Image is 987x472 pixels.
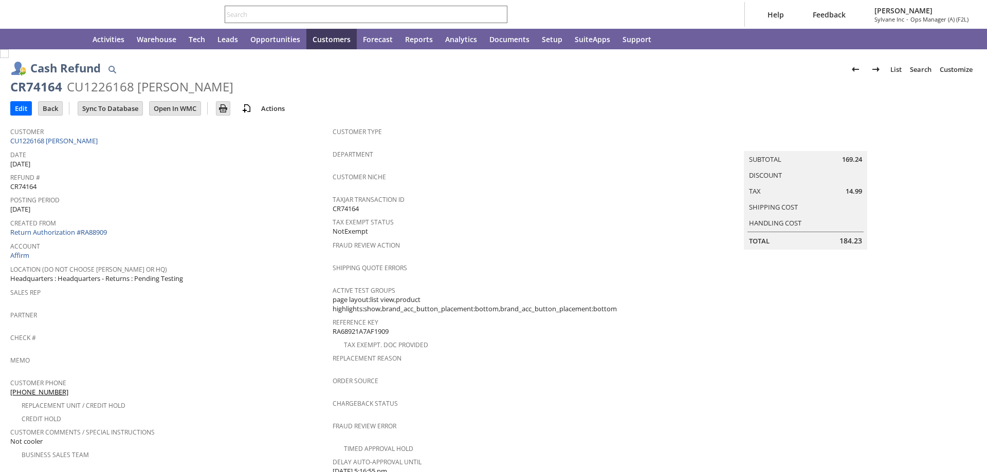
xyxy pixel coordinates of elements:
span: 169.24 [842,155,862,164]
a: Posting Period [10,196,60,204]
a: Shipping Cost [749,202,798,212]
div: CU1226168 [PERSON_NAME] [67,79,233,95]
span: 14.99 [846,186,862,196]
span: 184.23 [839,236,862,246]
a: Opportunities [244,29,306,49]
a: Handling Cost [749,218,801,228]
a: Documents [483,29,536,49]
a: Discount [749,171,782,180]
span: Leads [217,34,238,44]
a: [PHONE_NUMBER] [10,387,68,397]
a: Delay Auto-Approval Until [333,458,422,466]
a: Created From [10,219,56,228]
span: Documents [489,34,529,44]
a: Fraud Review Error [333,422,396,430]
svg: Home [68,33,80,45]
caption: Summary [744,135,867,151]
span: Customers [313,34,351,44]
span: SuiteApps [575,34,610,44]
a: Tax [749,186,761,196]
a: Replacement reason [333,354,401,363]
svg: Shortcuts [43,33,56,45]
a: Reports [399,29,439,49]
a: Warehouse [131,29,182,49]
img: Next [870,63,882,75]
a: Department [333,150,373,159]
a: Shipping Quote Errors [333,263,407,272]
a: Customers [306,29,357,49]
span: Feedback [813,10,846,20]
a: Memo [10,356,30,365]
a: Activities [86,29,131,49]
a: Setup [536,29,569,49]
a: Timed Approval Hold [344,444,413,453]
span: CR74164 [333,204,359,214]
span: Ops Manager (A) (F2L) [910,15,968,23]
a: Support [616,29,657,49]
span: Opportunities [250,34,300,44]
a: Return Authorization #RA88909 [10,228,107,237]
span: Headquarters : Headquarters - Returns : Pending Testing [10,274,183,284]
input: Edit [11,102,31,115]
span: Support [623,34,651,44]
span: NotExempt [333,226,368,236]
span: page layout:list view,product highlights:show,brand_acc_button_placement:bottom,brand_acc_button_... [333,295,650,314]
a: Search [906,61,936,78]
div: Shortcuts [37,29,62,49]
a: Customer Comments / Special Instructions [10,428,155,437]
span: [PERSON_NAME] [874,6,968,15]
a: Customer Phone [10,379,66,387]
a: Recent Records [12,29,37,49]
svg: Recent Records [19,33,31,45]
input: Back [39,102,62,115]
a: Forecast [357,29,399,49]
span: Help [767,10,784,20]
span: Not cooler [10,437,43,446]
a: Refund # [10,173,40,182]
span: Reports [405,34,433,44]
span: Sylvane Inc [874,15,904,23]
span: CR74164 [10,182,36,192]
a: Customer Niche [333,173,386,181]
span: Tech [189,34,205,44]
a: Sales Rep [10,288,41,297]
a: Tax Exempt. Doc Provided [344,341,428,349]
div: CR74164 [10,79,62,95]
span: RA68921A7AF1909 [333,327,389,336]
span: Activities [93,34,124,44]
img: Print [217,102,229,115]
input: Print [216,102,230,115]
img: add-record.svg [241,102,253,115]
span: [DATE] [10,204,30,214]
a: Partner [10,311,37,319]
a: Affirm [10,251,29,260]
input: Open In WMC [150,102,200,115]
svg: Search [493,8,505,21]
a: Replacement Unit / Credit Hold [22,401,125,410]
img: Previous [849,63,862,75]
a: SuiteApps [569,29,616,49]
input: Sync To Database [78,102,142,115]
a: Actions [257,104,289,113]
a: Credit Hold [22,414,61,423]
a: Date [10,150,26,159]
span: Warehouse [137,34,176,44]
a: Chargeback Status [333,399,398,408]
input: Search [225,8,493,21]
a: Customize [936,61,977,78]
a: TaxJar Transaction ID [333,195,405,204]
a: Tax Exempt Status [333,218,394,226]
h1: Cash Refund [30,60,101,77]
a: CU1226168 [PERSON_NAME] [10,136,100,145]
a: Location (Do Not choose [PERSON_NAME] or HQ) [10,265,167,274]
img: Quick Find [106,63,118,75]
a: Total [749,236,770,246]
a: Analytics [439,29,483,49]
a: Check # [10,333,36,342]
a: Home [62,29,86,49]
a: Customer Type [333,127,382,136]
span: - [906,15,908,23]
a: Customer [10,127,44,136]
a: Account [10,242,40,251]
a: Subtotal [749,155,781,164]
